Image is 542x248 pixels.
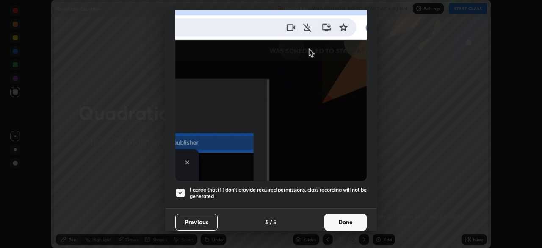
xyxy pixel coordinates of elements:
[273,217,277,226] h4: 5
[270,217,272,226] h4: /
[190,187,367,200] h5: I agree that if I don't provide required permissions, class recording will not be generated
[265,217,269,226] h4: 5
[324,214,367,231] button: Done
[175,214,218,231] button: Previous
